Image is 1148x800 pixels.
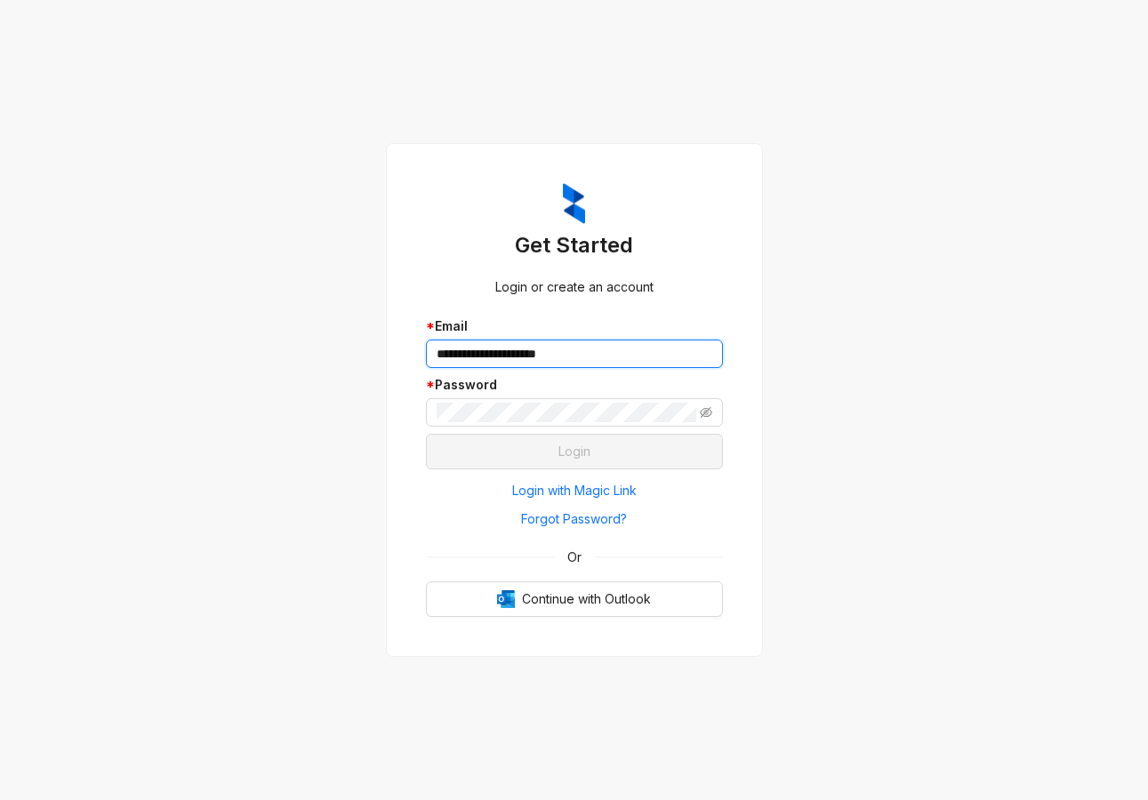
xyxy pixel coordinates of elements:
span: eye-invisible [700,406,712,419]
button: Login [426,434,723,469]
div: Login or create an account [426,277,723,297]
img: Outlook [497,590,515,608]
div: Email [426,316,723,336]
span: Login with Magic Link [512,481,637,500]
button: Forgot Password? [426,505,723,533]
button: Login with Magic Link [426,476,723,505]
span: Forgot Password? [521,509,627,529]
span: Or [555,548,594,567]
span: Continue with Outlook [522,589,651,609]
img: ZumaIcon [563,183,585,224]
h3: Get Started [426,231,723,260]
div: Password [426,375,723,395]
button: OutlookContinue with Outlook [426,581,723,617]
